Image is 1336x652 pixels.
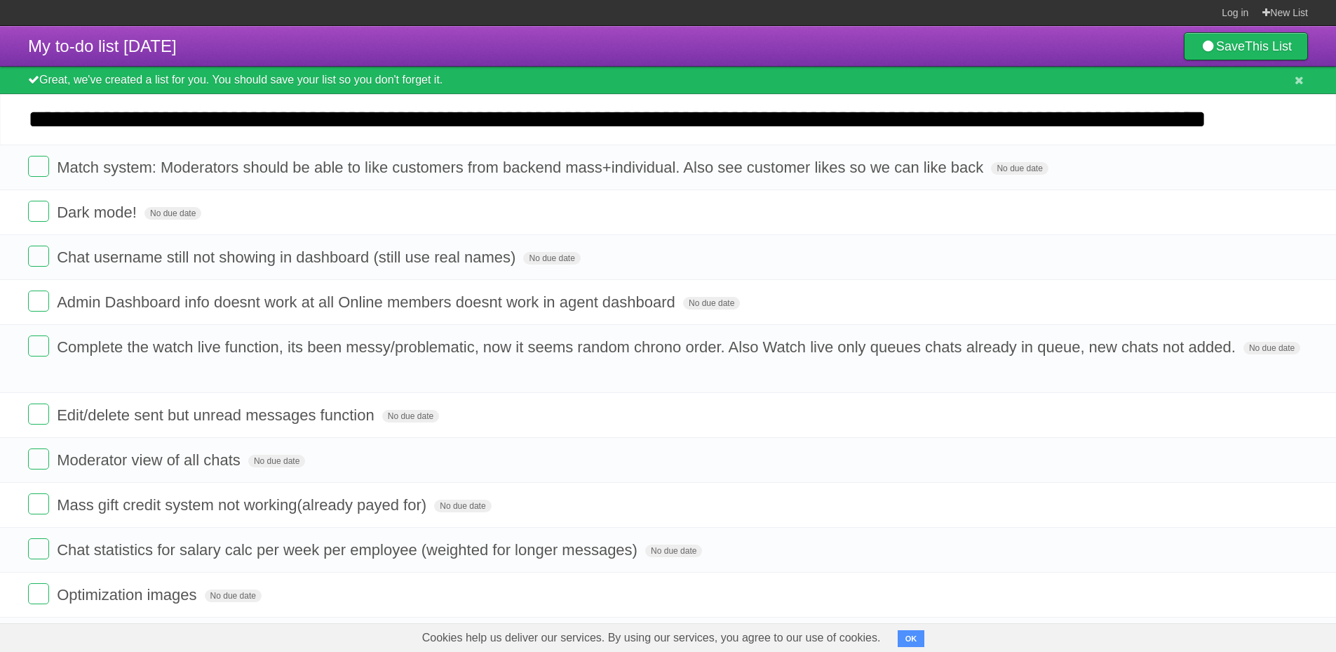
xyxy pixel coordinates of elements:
[57,159,987,176] span: Match system: Moderators should be able to like customers from backend mass+individual. Also see ...
[1184,32,1308,60] a: SaveThis List
[28,493,49,514] label: Done
[1245,39,1292,53] b: This List
[57,248,519,266] span: Chat username still not showing in dashboard (still use real names)
[434,500,491,512] span: No due date
[28,335,49,357] label: Done
[28,583,49,604] label: Done
[683,297,740,310] span: No due date
[28,156,49,177] label: Done
[57,496,430,514] span: Mass gift credit system not working(already payed for)
[57,541,641,559] span: Chat statistics for salary calc per week per employee (weighted for longer messages)
[408,624,895,652] span: Cookies help us deliver our services. By using our services, you agree to our use of cookies.
[28,36,177,55] span: My to-do list [DATE]
[28,291,49,312] label: Done
[523,252,580,265] span: No due date
[28,404,49,425] label: Done
[144,207,201,220] span: No due date
[898,630,925,647] button: OK
[28,201,49,222] label: Done
[1243,342,1300,354] span: No due date
[28,448,49,470] label: Done
[248,455,305,467] span: No due date
[645,545,702,557] span: No due date
[57,338,1239,356] span: Complete the watch live function, its been messy/problematic, now it seems random chrono order. A...
[382,410,439,423] span: No due date
[57,586,200,604] span: Optimization images
[991,162,1048,175] span: No due date
[57,293,679,311] span: Admin Dashboard info doesnt work at all Online members doesnt work in agent dashboard
[57,406,378,424] span: Edit/delete sent but unread messages function
[205,590,262,602] span: No due date
[57,451,244,469] span: Moderator view of all chats
[28,538,49,559] label: Done
[57,204,140,221] span: Dark mode!
[28,246,49,267] label: Done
